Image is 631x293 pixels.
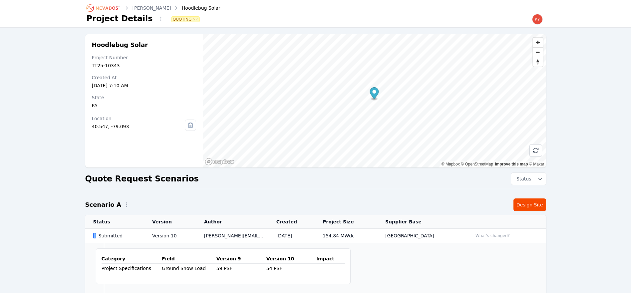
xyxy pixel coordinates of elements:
[266,264,316,273] td: 54 PSF
[85,229,546,243] tr: SubmittedVersion 10[PERSON_NAME][EMAIL_ADDRESS][PERSON_NAME][DOMAIN_NAME][DATE]154.84 MWdc[GEOGRA...
[216,264,266,273] td: 59 PSF
[144,215,196,229] th: Version
[85,215,144,229] th: Status
[533,47,543,57] button: Zoom out
[92,62,196,69] div: TT25-10343
[92,115,185,122] div: Location
[93,232,141,239] div: Submitted
[473,232,513,239] button: What's changed?
[377,215,465,229] th: Supplier Base
[171,17,200,22] button: Quoting
[216,254,266,264] th: Version 9
[92,54,196,61] div: Project Number
[87,13,153,24] h1: Project Details
[377,229,465,243] td: [GEOGRAPHIC_DATA]
[102,254,162,264] th: Category
[102,264,162,273] td: Project Specifications
[511,173,546,185] button: Status
[85,200,121,209] h2: Scenario A
[92,82,196,89] div: [DATE] 7:10 AM
[196,229,268,243] td: [PERSON_NAME][EMAIL_ADDRESS][PERSON_NAME][DOMAIN_NAME]
[133,5,171,11] a: [PERSON_NAME]
[442,162,460,166] a: Mapbox
[144,229,196,243] td: Version 10
[92,74,196,81] div: Created At
[162,264,216,273] td: Ground Snow Load
[316,254,345,264] th: Impact
[268,229,315,243] td: [DATE]
[533,38,543,47] button: Zoom in
[532,14,543,25] img: kyle.macdougall@nevados.solar
[370,87,379,101] div: Map marker
[513,198,546,211] a: Design Site
[533,48,543,57] span: Zoom out
[92,123,185,130] div: 40.547, -79.093
[461,162,493,166] a: OpenStreetMap
[315,215,377,229] th: Project Size
[87,3,220,13] nav: Breadcrumb
[92,102,196,109] div: PA
[268,215,315,229] th: Created
[92,94,196,101] div: State
[172,5,220,11] div: Hoodlebug Solar
[162,254,216,264] th: Field
[315,229,377,243] td: 154.84 MWdc
[205,158,234,165] a: Mapbox homepage
[203,34,546,167] canvas: Map
[92,41,196,49] h2: Hoodlebug Solar
[495,162,528,166] a: Improve this map
[514,175,531,182] span: Status
[85,173,199,184] h2: Quote Request Scenarios
[533,57,543,67] button: Reset bearing to north
[196,215,268,229] th: Author
[266,254,316,264] th: Version 10
[529,162,544,166] a: Maxar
